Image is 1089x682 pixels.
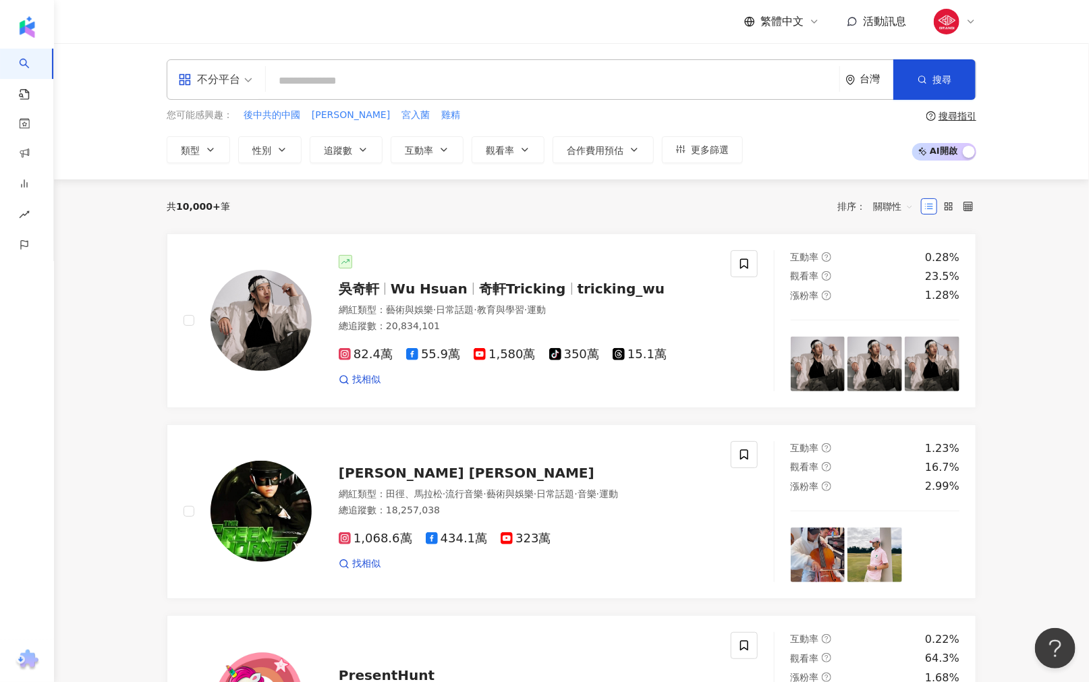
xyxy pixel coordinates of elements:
span: 323萬 [501,532,551,546]
span: 流行音樂 [445,488,483,499]
span: 您可能感興趣： [167,109,233,122]
div: 網紅類型 ： [339,488,715,501]
span: 10,000+ [176,201,221,212]
a: 找相似 [339,557,381,571]
span: 互動率 [791,633,819,644]
span: appstore [178,73,192,86]
span: 互動率 [791,252,819,262]
img: post-image [847,337,902,391]
span: 教育與學習 [477,304,524,315]
span: question-circle [822,634,831,644]
span: 關聯性 [873,196,914,217]
span: · [433,304,436,315]
span: 活動訊息 [863,15,906,28]
button: 類型 [167,136,230,163]
span: 觀看率 [791,653,819,664]
button: 追蹤數 [310,136,383,163]
span: [PERSON_NAME] [PERSON_NAME] [339,465,594,481]
span: 藝術與娛樂 [486,488,534,499]
span: 運動 [527,304,546,315]
span: question-circle [822,673,831,682]
img: KOL Avatar [211,461,312,562]
span: question-circle [926,111,936,121]
span: 82.4萬 [339,347,393,362]
span: 互動率 [791,443,819,453]
span: rise [19,201,30,231]
div: 網紅類型 ： [339,304,715,317]
div: 0.22% [925,632,959,647]
span: · [596,488,599,499]
span: question-circle [822,482,831,491]
span: question-circle [822,252,831,262]
div: 不分平台 [178,69,240,90]
button: 更多篩選 [662,136,743,163]
iframe: Help Scout Beacon - Open [1035,628,1076,669]
div: 台灣 [860,74,893,85]
img: post-image [905,337,959,391]
button: 性別 [238,136,302,163]
img: post-image [791,528,845,582]
img: logo icon [16,16,38,38]
button: 雞精 [441,108,461,123]
button: 觀看率 [472,136,544,163]
span: 日常話題 [436,304,474,315]
span: 更多篩選 [691,144,729,155]
img: post-image [791,337,845,391]
div: 23.5% [925,269,959,284]
span: question-circle [822,653,831,662]
a: KOL Avatar吳奇軒Wu Hsuan奇軒Trickingtricking_wu網紅類型：藝術與娛樂·日常話題·教育與學習·運動總追蹤數：20,834,10182.4萬55.9萬1,580萬... [167,233,976,408]
div: 0.28% [925,250,959,265]
div: 共 筆 [167,201,230,212]
span: 1,068.6萬 [339,532,412,546]
span: · [443,488,445,499]
span: 漲粉率 [791,290,819,301]
span: 宮入菌 [401,109,430,122]
span: 藝術與娛樂 [386,304,433,315]
span: · [524,304,527,315]
img: KOL Avatar [211,270,312,371]
div: 總追蹤數 ： 20,834,101 [339,320,715,333]
button: 搜尋 [893,59,976,100]
button: 合作費用預估 [553,136,654,163]
span: 55.9萬 [406,347,460,362]
span: 運動 [599,488,618,499]
span: Wu Hsuan [391,281,468,297]
span: · [474,304,476,315]
img: post-image [847,528,902,582]
span: 日常話題 [536,488,574,499]
span: 類型 [181,145,200,156]
span: · [534,488,536,499]
button: [PERSON_NAME] [311,108,391,123]
a: KOL Avatar[PERSON_NAME] [PERSON_NAME]網紅類型：田徑、馬拉松·流行音樂·藝術與娛樂·日常話題·音樂·運動總追蹤數：18,257,0381,068.6萬434.... [167,424,976,599]
span: 15.1萬 [613,347,667,362]
span: 找相似 [352,373,381,387]
img: post-image [905,528,959,582]
div: 排序： [837,196,921,217]
img: GD.jpg [934,9,959,34]
span: question-circle [822,443,831,453]
div: 2.99% [925,479,959,494]
div: 64.3% [925,651,959,666]
span: 後中共的中國 [244,109,300,122]
span: 漲粉率 [791,481,819,492]
button: 互動率 [391,136,464,163]
span: [PERSON_NAME] [312,109,390,122]
div: 1.28% [925,288,959,303]
button: 後中共的中國 [243,108,301,123]
span: tricking_wu [578,281,665,297]
span: 奇軒Tricking [479,281,566,297]
span: environment [845,75,856,85]
span: question-circle [822,291,831,300]
button: 宮入菌 [401,108,430,123]
span: 雞精 [441,109,460,122]
span: 互動率 [405,145,433,156]
img: chrome extension [14,650,40,671]
span: question-circle [822,462,831,472]
span: question-circle [822,271,831,281]
div: 1.23% [925,441,959,456]
span: 找相似 [352,557,381,571]
span: 繁體中文 [760,14,804,29]
a: 找相似 [339,373,381,387]
a: search [19,49,46,101]
span: · [483,488,486,499]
